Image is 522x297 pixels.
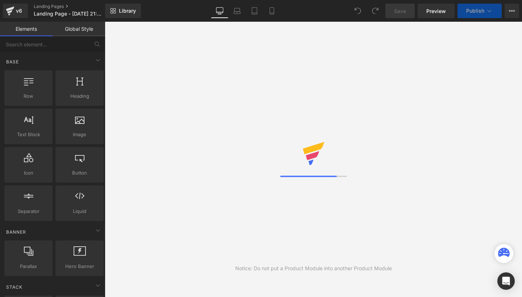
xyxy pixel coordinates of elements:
[3,4,28,18] a: v6
[235,264,392,272] div: Notice: Do not put a Product Module into another Product Module
[457,4,502,18] button: Publish
[7,92,50,100] span: Row
[418,4,455,18] a: Preview
[53,22,105,36] a: Global Style
[5,58,20,65] span: Base
[58,263,101,270] span: Hero Banner
[368,4,382,18] button: Redo
[58,131,101,138] span: Image
[58,208,101,215] span: Liquid
[211,4,228,18] a: Desktop
[34,4,117,9] a: Landing Pages
[58,92,101,100] span: Heading
[351,4,365,18] button: Undo
[5,229,27,235] span: Banner
[263,4,281,18] a: Mobile
[7,131,50,138] span: Text Block
[7,169,50,177] span: Icon
[228,4,246,18] a: Laptop
[466,8,484,14] span: Publish
[105,4,141,18] a: New Library
[394,7,406,15] span: Save
[7,208,50,215] span: Separator
[58,169,101,177] span: Button
[5,284,23,290] span: Stack
[505,4,519,18] button: More
[34,11,103,17] span: Landing Page - [DATE] 21:44:28
[7,263,50,270] span: Parallax
[497,272,515,290] div: Open Intercom Messenger
[426,7,446,15] span: Preview
[14,6,24,16] div: v6
[246,4,263,18] a: Tablet
[119,8,136,14] span: Library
